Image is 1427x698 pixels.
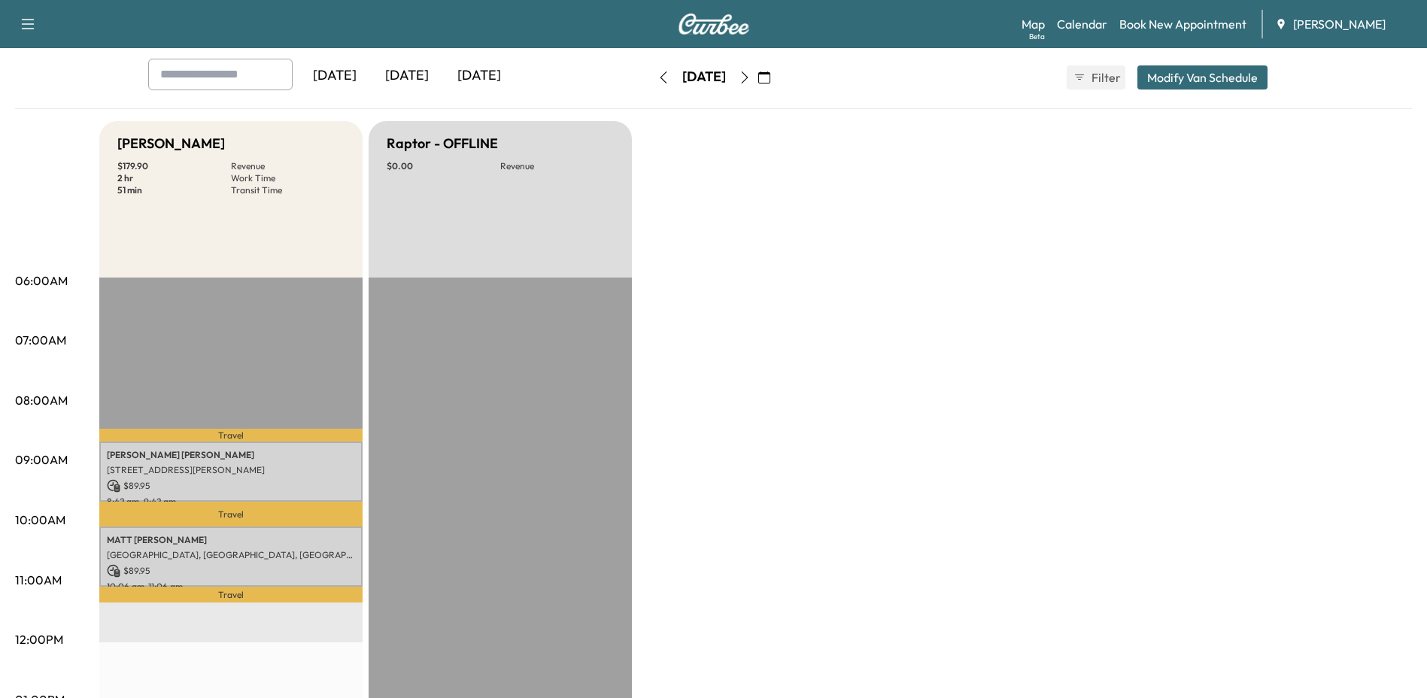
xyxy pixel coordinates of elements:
[107,534,355,546] p: MATT [PERSON_NAME]
[1119,15,1246,33] a: Book New Appointment
[117,172,231,184] p: 2 hr
[1029,31,1045,42] div: Beta
[1137,65,1268,90] button: Modify Van Schedule
[1293,15,1386,33] span: [PERSON_NAME]
[15,272,68,290] p: 06:00AM
[107,464,355,476] p: [STREET_ADDRESS][PERSON_NAME]
[107,549,355,561] p: [GEOGRAPHIC_DATA], [GEOGRAPHIC_DATA], [GEOGRAPHIC_DATA]
[15,571,62,589] p: 11:00AM
[1092,68,1119,86] span: Filter
[15,630,63,648] p: 12:00PM
[443,59,515,93] div: [DATE]
[231,160,345,172] p: Revenue
[387,133,498,154] h5: Raptor - OFFLINE
[1057,15,1107,33] a: Calendar
[107,496,355,508] p: 8:42 am - 9:42 am
[15,391,68,409] p: 08:00AM
[387,160,500,172] p: $ 0.00
[99,429,363,441] p: Travel
[117,160,231,172] p: $ 179.90
[231,172,345,184] p: Work Time
[99,587,363,602] p: Travel
[117,133,225,154] h5: [PERSON_NAME]
[1022,15,1045,33] a: MapBeta
[107,564,355,578] p: $ 89.95
[678,14,750,35] img: Curbee Logo
[107,479,355,493] p: $ 89.95
[99,502,363,526] p: Travel
[682,68,726,86] div: [DATE]
[299,59,371,93] div: [DATE]
[15,511,65,529] p: 10:00AM
[15,331,66,349] p: 07:00AM
[500,160,614,172] p: Revenue
[371,59,443,93] div: [DATE]
[15,451,68,469] p: 09:00AM
[107,581,355,593] p: 10:06 am - 11:06 am
[231,184,345,196] p: Transit Time
[1067,65,1125,90] button: Filter
[107,449,355,461] p: [PERSON_NAME] [PERSON_NAME]
[117,184,231,196] p: 51 min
